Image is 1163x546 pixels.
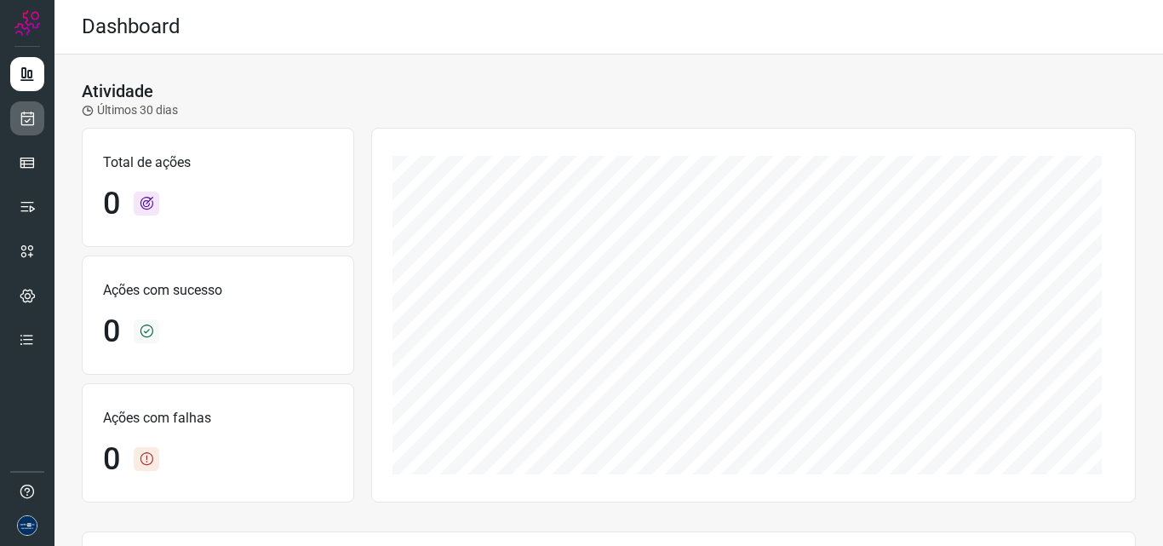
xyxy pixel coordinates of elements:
[103,313,120,350] h1: 0
[82,14,180,39] h2: Dashboard
[82,101,178,119] p: Últimos 30 dias
[17,515,37,536] img: d06bdf07e729e349525d8f0de7f5f473.png
[82,81,153,101] h3: Atividade
[14,10,40,36] img: Logo
[103,280,333,301] p: Ações com sucesso
[103,152,333,173] p: Total de ações
[103,441,120,478] h1: 0
[103,186,120,222] h1: 0
[103,408,333,428] p: Ações com falhas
